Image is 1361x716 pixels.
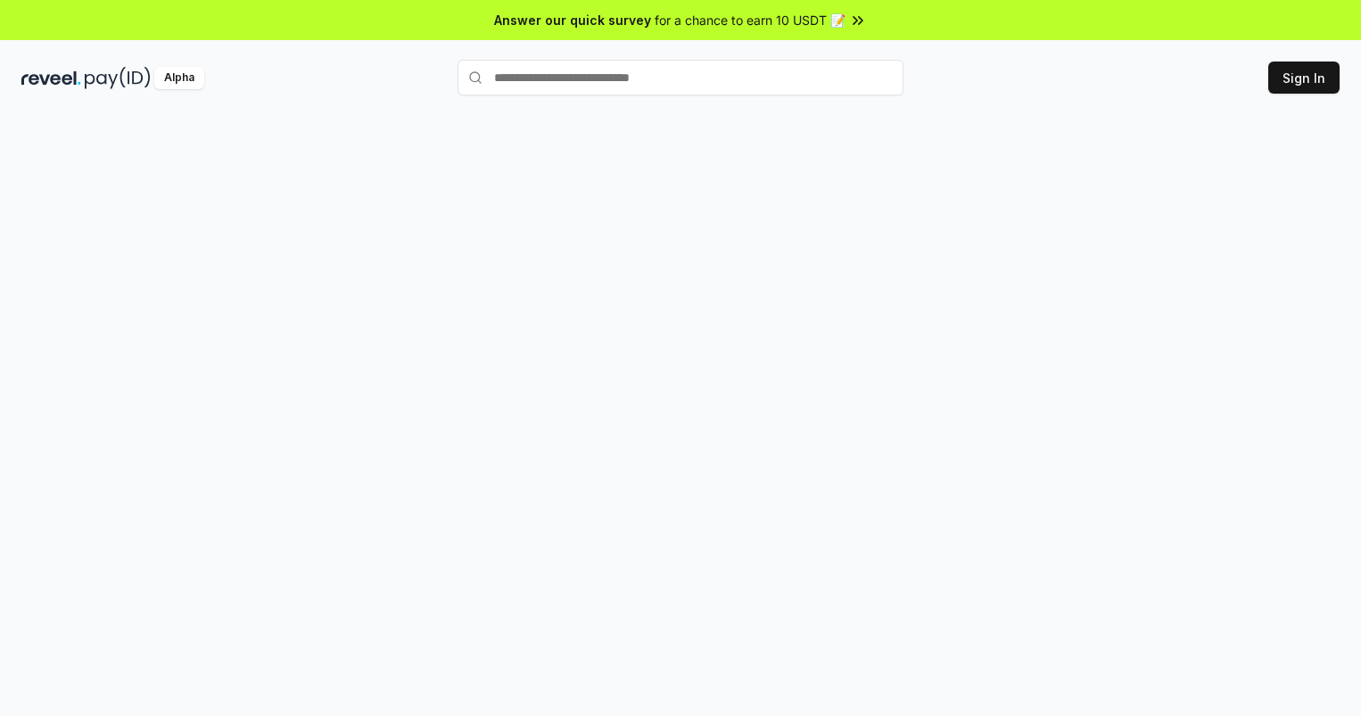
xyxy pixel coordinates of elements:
span: for a chance to earn 10 USDT 📝 [655,11,845,29]
div: Alpha [154,67,204,89]
img: reveel_dark [21,67,81,89]
button: Sign In [1268,62,1340,94]
img: pay_id [85,67,151,89]
span: Answer our quick survey [494,11,651,29]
